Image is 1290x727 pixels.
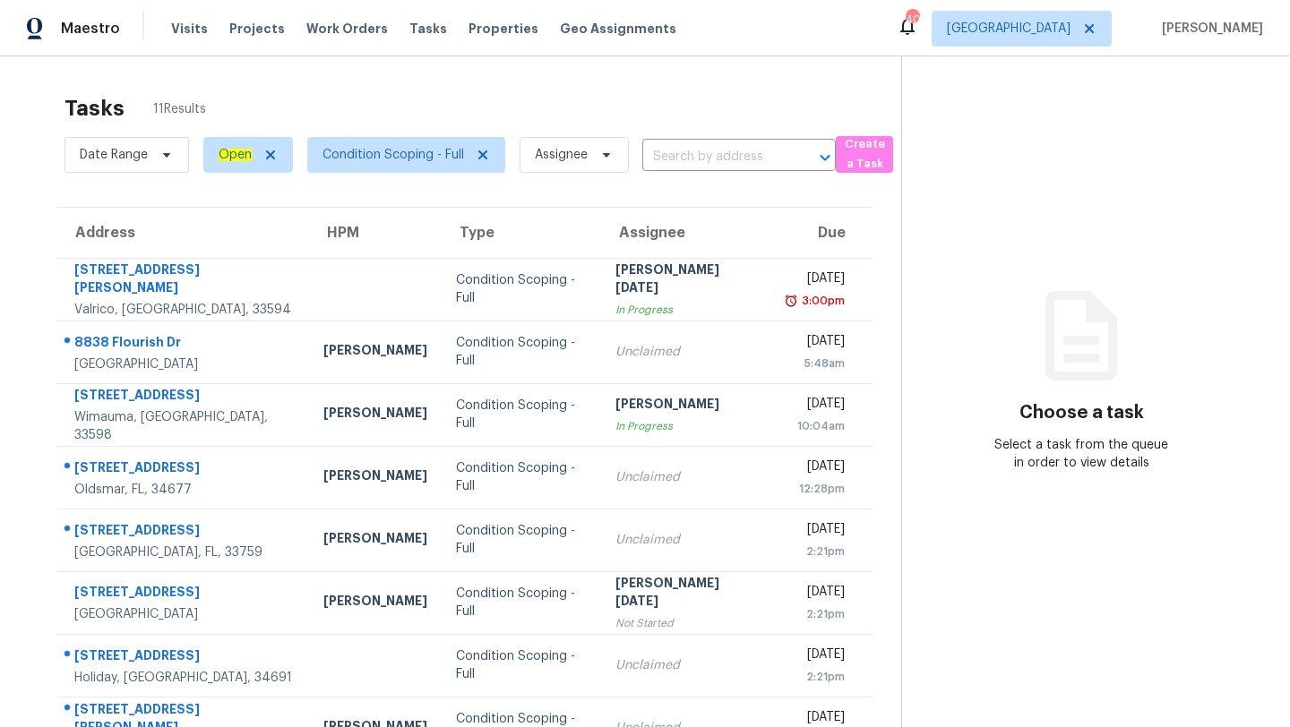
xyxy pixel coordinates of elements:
[456,459,587,495] div: Condition Scoping - Full
[74,261,295,301] div: [STREET_ADDRESS][PERSON_NAME]
[322,146,464,164] span: Condition Scoping - Full
[74,669,295,687] div: Holiday, [GEOGRAPHIC_DATA], 34691
[74,386,295,408] div: [STREET_ADDRESS]
[560,20,676,38] span: Geo Assignments
[786,583,845,605] div: [DATE]
[786,417,845,435] div: 10:04am
[786,458,845,480] div: [DATE]
[601,208,771,258] th: Assignee
[771,208,873,258] th: Due
[784,292,798,310] img: Overdue Alarm Icon
[813,145,838,170] button: Open
[615,656,757,674] div: Unclaimed
[786,668,845,686] div: 2:21pm
[456,585,587,620] div: Condition Scoping - Full
[74,605,295,623] div: [GEOGRAPHIC_DATA]
[906,11,918,29] div: 40
[615,468,757,486] div: Unclaimed
[535,146,588,164] span: Assignee
[456,271,587,307] div: Condition Scoping - Full
[786,480,845,498] div: 12:28pm
[323,529,427,552] div: [PERSON_NAME]
[306,20,388,38] span: Work Orders
[171,20,208,38] span: Visits
[323,466,427,489] div: [PERSON_NAME]
[61,20,120,38] span: Maestro
[456,647,587,683] div: Condition Scoping - Full
[74,521,295,543] div: [STREET_ADDRESS]
[80,146,148,164] span: Date Range
[153,100,206,118] span: 11 Results
[74,408,295,444] div: Wimauma, [GEOGRAPHIC_DATA], 33598
[786,269,845,292] div: [DATE]
[409,22,447,35] span: Tasks
[798,292,845,310] div: 3:00pm
[323,341,427,363] div: [PERSON_NAME]
[74,543,295,561] div: [GEOGRAPHIC_DATA], FL, 33759
[786,543,845,560] div: 2:21pm
[323,404,427,426] div: [PERSON_NAME]
[615,343,757,361] div: Unclaimed
[642,143,786,171] input: Search by address
[57,208,309,258] th: Address
[615,574,757,614] div: [PERSON_NAME][DATE]
[1019,404,1144,422] h3: Choose a task
[786,355,845,372] div: 5:48am
[786,605,845,623] div: 2:21pm
[74,333,295,355] div: 8838 Flourish Dr
[74,583,295,605] div: [STREET_ADDRESS]
[74,481,295,499] div: Oldsmar, FL, 34677
[219,149,252,161] ah_el_jm_1744035306855: Open
[947,20,1071,38] span: [GEOGRAPHIC_DATA]
[786,520,845,543] div: [DATE]
[1155,20,1263,38] span: [PERSON_NAME]
[615,395,757,417] div: [PERSON_NAME]
[836,136,893,173] button: Create a Task
[442,208,601,258] th: Type
[992,436,1172,472] div: Select a task from the queue in order to view details
[615,614,757,632] div: Not Started
[456,334,587,370] div: Condition Scoping - Full
[786,332,845,355] div: [DATE]
[74,301,295,319] div: Valrico, [GEOGRAPHIC_DATA], 33594
[615,417,757,435] div: In Progress
[229,20,285,38] span: Projects
[74,355,295,373] div: [GEOGRAPHIC_DATA]
[456,522,587,558] div: Condition Scoping - Full
[309,208,442,258] th: HPM
[469,20,538,38] span: Properties
[323,592,427,614] div: [PERSON_NAME]
[845,134,884,175] span: Create a Task
[456,397,587,432] div: Condition Scoping - Full
[74,646,295,669] div: [STREET_ADDRESS]
[615,261,757,301] div: [PERSON_NAME][DATE]
[615,531,757,549] div: Unclaimed
[786,395,845,417] div: [DATE]
[615,301,757,319] div: In Progress
[64,99,125,117] h2: Tasks
[74,458,295,481] div: [STREET_ADDRESS]
[786,646,845,668] div: [DATE]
